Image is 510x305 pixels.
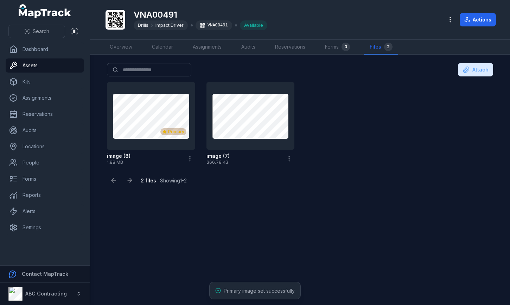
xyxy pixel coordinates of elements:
a: Files2 [364,40,398,55]
span: Primary image set successfully [224,288,295,294]
a: Forms [6,172,84,186]
div: 0 [342,43,350,51]
button: Actions [460,13,496,26]
a: Alerts [6,204,84,218]
a: Audits [6,123,84,137]
span: 366.78 KB [206,160,281,165]
a: Forms0 [319,40,356,55]
a: Assignments [187,40,227,55]
div: Available [240,20,267,30]
div: Primary [160,128,186,135]
h1: VNA00491 [134,9,267,20]
a: Reservations [6,107,84,121]
a: Dashboard [6,42,84,56]
button: Attach [458,63,493,76]
a: Locations [6,139,84,154]
strong: ABC Contracting [25,291,67,297]
a: Assignments [6,91,84,105]
a: Kits [6,75,84,89]
span: Drills [138,23,148,28]
a: Calendar [146,40,179,55]
span: · Showing 1 - 2 [141,178,187,183]
a: Audits [236,40,261,55]
a: Assets [6,58,84,73]
div: VNA00491 [196,20,232,30]
a: Reservations [269,40,311,55]
div: 2 [384,43,393,51]
a: People [6,156,84,170]
button: Search [8,25,65,38]
a: Settings [6,220,84,235]
span: Search [33,28,49,35]
a: MapTrack [19,4,71,18]
a: Reports [6,188,84,202]
a: Overview [104,40,138,55]
strong: Contact MapTrack [22,271,68,277]
strong: 2 files [141,178,156,183]
span: 1.88 MB [107,160,182,165]
span: Impact Driver [155,23,184,28]
strong: image (7) [206,152,230,160]
strong: image (8) [107,152,130,160]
